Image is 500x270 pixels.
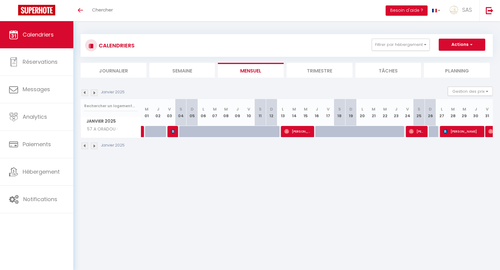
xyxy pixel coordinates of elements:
button: Besoin d'aide ? [386,5,428,16]
abbr: M [292,106,296,112]
abbr: D [429,106,432,112]
th: 08 [221,99,232,126]
th: 22 [379,99,391,126]
abbr: M [463,106,466,112]
li: Journalier [81,63,146,78]
abbr: V [486,106,489,112]
span: [PERSON_NAME] [409,126,424,137]
abbr: D [270,106,273,112]
span: [PERSON_NAME] [171,126,175,137]
abbr: V [327,106,330,112]
abbr: J [475,106,477,112]
li: Semaine [149,63,215,78]
th: 13 [277,99,289,126]
li: Planning [424,63,490,78]
th: 19 [345,99,357,126]
th: 23 [391,99,402,126]
abbr: S [418,106,420,112]
p: Janvier 2025 [101,143,125,148]
span: [PERSON_NAME] [284,126,311,137]
li: Mensuel [218,63,284,78]
span: Chercher [92,7,113,13]
abbr: V [247,106,250,112]
abbr: L [441,106,443,112]
button: Filtrer par hébergement [372,39,430,51]
span: Calendriers [23,31,54,38]
th: 07 [209,99,221,126]
abbr: L [282,106,284,112]
th: 29 [459,99,470,126]
th: 27 [436,99,447,126]
abbr: M [451,106,455,112]
abbr: L [202,106,204,112]
span: Messages [23,85,50,93]
img: Super Booking [18,5,55,15]
th: 10 [243,99,255,126]
span: Réservations [23,58,58,66]
button: Gestion des prix [448,87,493,96]
th: 12 [266,99,277,126]
abbr: M [213,106,217,112]
th: 03 [164,99,175,126]
abbr: J [236,106,239,112]
abbr: S [259,106,262,112]
img: ... [449,5,458,14]
th: 04 [175,99,186,126]
input: Rechercher un logement... [84,101,138,111]
a: [PERSON_NAME] [141,126,144,137]
abbr: M [304,106,307,112]
span: Janvier 2025 [81,117,141,126]
span: Notifications [23,195,57,203]
th: 05 [186,99,198,126]
abbr: J [395,106,397,112]
th: 24 [402,99,413,126]
abbr: D [349,106,352,112]
th: 11 [254,99,266,126]
th: 31 [481,99,493,126]
li: Tâches [355,63,421,78]
abbr: J [316,106,318,112]
abbr: M [372,106,375,112]
abbr: M [224,106,228,112]
span: Analytics [23,113,47,121]
abbr: V [406,106,409,112]
th: 02 [152,99,164,126]
abbr: S [180,106,182,112]
th: 17 [323,99,334,126]
th: 09 [232,99,243,126]
button: Actions [439,39,485,51]
img: logout [486,7,493,14]
abbr: J [157,106,159,112]
th: 18 [334,99,346,126]
span: Paiements [23,140,51,148]
th: 20 [357,99,368,126]
li: Trimestre [287,63,352,78]
abbr: L [361,106,363,112]
th: 15 [300,99,311,126]
abbr: V [168,106,171,112]
th: 30 [470,99,482,126]
p: Janvier 2025 [101,89,125,95]
abbr: D [191,106,194,112]
span: [PERSON_NAME] [443,126,481,137]
h3: CALENDRIERS [97,39,135,52]
span: SAS [462,6,472,14]
abbr: M [145,106,148,112]
span: Hébergement [23,168,60,175]
th: 26 [425,99,436,126]
th: 25 [413,99,425,126]
th: 06 [198,99,209,126]
th: 16 [311,99,323,126]
th: 21 [368,99,379,126]
th: 14 [288,99,300,126]
button: Ouvrir le widget de chat LiveChat [5,2,23,21]
th: 01 [141,99,153,126]
abbr: M [383,106,387,112]
th: 28 [447,99,459,126]
abbr: S [338,106,341,112]
span: 57 A ORADOU · [82,126,119,133]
